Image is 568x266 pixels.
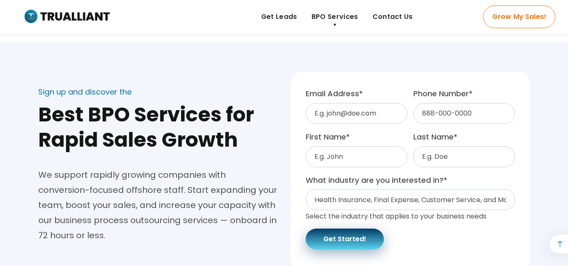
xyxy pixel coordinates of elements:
label: What industry are you interested in? [306,173,515,187]
button: Get Started! [306,229,384,250]
label: Email Address [306,87,407,101]
input: E.g. John [306,146,407,167]
span: Contact Us [373,11,413,23]
div: Sign up and discover the [38,88,132,96]
span: BPO Services [312,11,358,23]
input: 888-000-0000 [413,103,515,124]
span: Get Leads [261,11,297,23]
label: Phone Number [413,87,515,101]
input: E.g. Doe [413,146,515,167]
label: Last Name [413,130,515,144]
a: Grow My Sales! [483,5,555,28]
span: Select the industry that applies to your business needs [306,211,486,221]
input: E.g. john@doe.com [306,103,407,124]
div: We support rapidly growing companies with conversion-focused offshore staff. Start expanding your... [38,167,278,243]
h2: Best BPO Services for Rapid Sales Growth [38,102,278,153]
label: First Name [306,130,407,144]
